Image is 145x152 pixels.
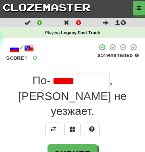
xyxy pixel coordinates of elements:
[25,20,32,25] span: :
[76,18,81,26] span: 0
[6,44,37,54] div: /
[37,18,42,26] span: 0
[45,123,61,136] button: Toggle translation (alt+t)
[115,18,126,26] span: 10
[64,123,81,136] button: Switch sentence to multiple choice alt+p
[33,54,37,61] span: 0
[103,20,110,25] span: :
[33,74,51,87] span: По-
[6,55,28,60] span: Score:
[64,20,71,25] span: :
[97,53,139,58] div: Mastered
[84,123,100,136] button: Single letter hint - you only get 1 per sentence and score half the points! alt+h
[97,53,107,58] span: 25 %
[61,30,100,35] strong: Legacy Fast Track
[18,74,126,117] span: , [PERSON_NAME] не уезжает.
